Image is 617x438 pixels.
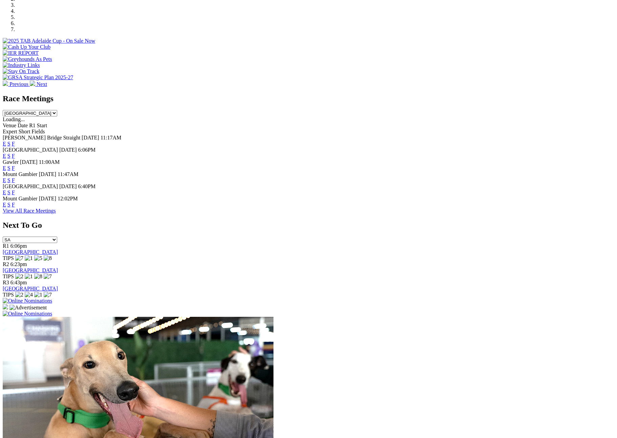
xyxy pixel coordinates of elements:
span: R3 [3,280,9,285]
h2: Race Meetings [3,94,614,103]
span: TIPS [3,255,14,261]
img: Online Nominations [3,311,52,317]
a: S [7,165,10,171]
img: Online Nominations [3,298,52,304]
span: 6:40PM [78,183,96,189]
a: Next [30,81,47,87]
span: Short [19,129,30,134]
img: 8 [34,273,42,280]
span: R1 Start [29,123,47,128]
img: 1 [25,273,33,280]
span: R1 [3,243,9,249]
span: 11:47AM [58,171,79,177]
span: 6:23pm [10,261,27,267]
a: S [7,153,10,159]
a: F [12,165,15,171]
a: S [7,190,10,195]
span: [PERSON_NAME] Bridge Straight [3,135,80,140]
img: 1 [34,292,42,298]
img: GRSA Strategic Plan 2025-27 [3,74,73,81]
a: F [12,141,15,147]
a: E [3,141,6,147]
a: F [12,202,15,207]
span: [DATE] [59,147,77,153]
span: Gawler [3,159,19,165]
a: F [12,190,15,195]
a: F [12,153,15,159]
img: Cash Up Your Club [3,44,50,50]
span: [DATE] [82,135,99,140]
span: Mount Gambier [3,171,38,177]
img: Advertisement [9,305,47,311]
img: 4 [25,292,33,298]
a: S [7,202,10,207]
img: 7 [44,273,52,280]
img: Industry Links [3,62,40,68]
img: 2 [15,273,23,280]
h2: Next To Go [3,221,614,230]
span: Mount Gambier [3,196,38,201]
a: F [12,177,15,183]
span: TIPS [3,292,14,298]
span: Loading... [3,116,25,122]
a: E [3,153,6,159]
a: [GEOGRAPHIC_DATA] [3,286,58,291]
img: 7 [15,255,23,261]
span: TIPS [3,273,14,279]
a: View All Race Meetings [3,208,56,214]
span: [DATE] [59,183,77,189]
img: 15187_Greyhounds_GreysPlayCentral_Resize_SA_WebsiteBanner_300x115_2025.jpg [3,304,8,309]
img: chevron-left-pager-white.svg [3,81,8,86]
img: Stay On Track [3,68,39,74]
img: chevron-right-pager-white.svg [30,81,35,86]
a: E [3,177,6,183]
span: Fields [31,129,45,134]
a: [GEOGRAPHIC_DATA] [3,267,58,273]
a: E [3,165,6,171]
img: 7 [44,292,52,298]
span: [GEOGRAPHIC_DATA] [3,147,58,153]
a: S [7,177,10,183]
span: 6:06PM [78,147,96,153]
span: [DATE] [20,159,38,165]
a: [GEOGRAPHIC_DATA] [3,249,58,255]
img: 1 [25,255,33,261]
span: [DATE] [39,196,57,201]
img: 2025 TAB Adelaide Cup - On Sale Now [3,38,95,44]
span: Previous [9,81,28,87]
img: 2 [15,292,23,298]
span: 11:17AM [101,135,122,140]
a: E [3,190,6,195]
span: Date [18,123,28,128]
span: Next [37,81,47,87]
img: Greyhounds As Pets [3,56,52,62]
a: Previous [3,81,30,87]
span: 6:06pm [10,243,27,249]
span: 11:00AM [39,159,60,165]
span: 6:43pm [10,280,27,285]
span: [DATE] [39,171,57,177]
span: 12:02PM [58,196,78,201]
span: Venue [3,123,16,128]
img: 5 [34,255,42,261]
img: IER REPORT [3,50,39,56]
span: Expert [3,129,17,134]
span: R2 [3,261,9,267]
span: [GEOGRAPHIC_DATA] [3,183,58,189]
a: E [3,202,6,207]
a: S [7,141,10,147]
img: 8 [44,255,52,261]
